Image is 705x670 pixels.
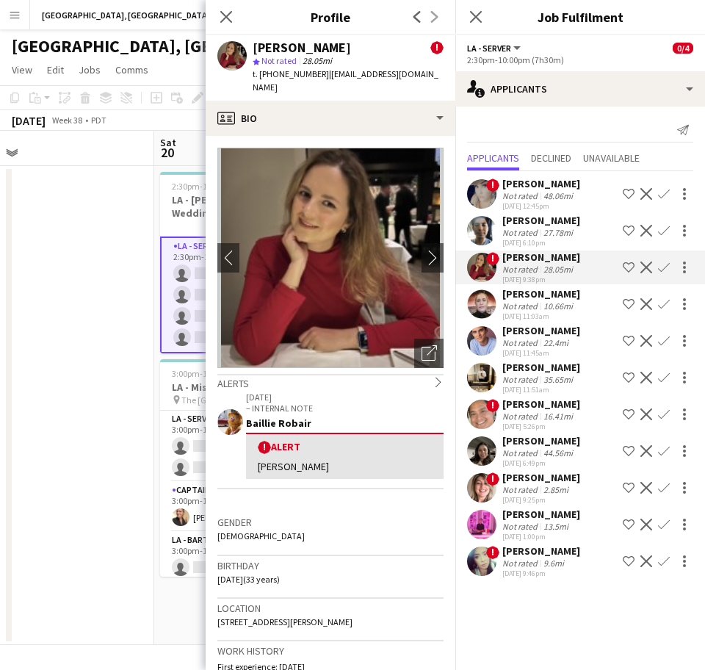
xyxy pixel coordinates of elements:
span: ! [486,472,499,486]
div: [PERSON_NAME] [502,251,580,264]
span: Edit [47,63,64,76]
span: [DEMOGRAPHIC_DATA] [217,530,305,541]
div: [DATE] 11:03am [502,311,580,321]
span: Not rated [261,55,297,66]
div: [PERSON_NAME] [502,544,580,558]
div: Not rated [502,300,540,311]
div: 9.6mi [540,558,567,569]
div: [DATE] [12,113,46,128]
div: 2:30pm-10:00pm (7h30m) [467,54,693,65]
div: [PERSON_NAME] [502,508,580,521]
a: View [6,60,38,79]
app-job-card: 2:30pm-10:00pm (7h30m)0/4LA - [PERSON_NAME] Wedding [DATE]1 RoleLA - Server11A0/42:30pm-10:00pm (... [160,172,325,353]
div: 35.65mi [540,374,576,385]
div: 48.06mi [540,190,576,201]
a: Edit [41,60,70,79]
div: Alert [258,440,432,454]
span: 28.05mi [300,55,335,66]
a: Jobs [73,60,106,79]
div: [PERSON_NAME] [502,361,580,374]
a: Comms [109,60,154,79]
span: [STREET_ADDRESS][PERSON_NAME] [217,616,352,627]
span: ! [258,441,271,454]
div: Not rated [502,337,540,348]
span: The [GEOGRAPHIC_DATA] [181,395,278,406]
span: 20 [158,144,176,161]
app-job-card: 3:00pm-1:00am (10h) (Sun)1/9LA - Missa Wedding [DATE] The [GEOGRAPHIC_DATA]4 RolesLA - Server0/23... [160,359,325,577]
h1: [GEOGRAPHIC_DATA], [GEOGRAPHIC_DATA] [12,35,348,57]
img: Crew avatar or photo [217,148,444,368]
app-card-role: LA - Bartender0/23:00pm-1:00am (10h) [160,532,325,603]
span: t. [PHONE_NUMBER] [253,68,329,79]
h3: Gender [217,516,444,529]
span: Comms [115,63,148,76]
div: [DATE] 11:51am [502,385,580,395]
span: Unavailable [583,153,640,163]
div: [PERSON_NAME] [502,214,580,227]
div: [PERSON_NAME] [502,471,580,484]
span: Declined [531,153,571,163]
span: Jobs [79,63,101,76]
span: Sat [160,136,176,149]
div: 10.66mi [540,300,576,311]
span: [DATE] (33 years) [217,574,280,585]
span: ! [486,179,499,192]
span: Week 38 [48,115,85,126]
div: [DATE] 12:45pm [502,201,580,211]
button: LA - Server [467,43,523,54]
span: Applicants [467,153,519,163]
h3: LA - [PERSON_NAME] Wedding [DATE] [160,193,325,220]
div: PDT [91,115,106,126]
span: ! [430,41,444,54]
div: [PERSON_NAME] [502,397,580,411]
div: Not rated [502,558,540,569]
div: Open photos pop-in [414,339,444,368]
div: [PERSON_NAME] [502,177,580,190]
div: Bio [206,101,455,136]
div: Applicants [455,71,705,107]
div: 2.85mi [540,484,571,495]
div: [DATE] 1:00pm [502,532,580,541]
div: [PERSON_NAME] [502,434,580,447]
div: 16.41mi [540,411,576,422]
div: [PERSON_NAME] [502,324,580,337]
div: Not rated [502,190,540,201]
div: Not rated [502,484,540,495]
app-card-role: LA - Server0/23:00pm-10:00pm (7h) [160,411,325,482]
div: 44.56mi [540,447,576,458]
h3: Birthday [217,559,444,572]
div: 22.4mi [540,337,571,348]
div: [DATE] 6:49pm [502,458,580,468]
p: [DATE] [246,392,444,403]
h3: Work history [217,644,444,658]
span: 0/4 [673,43,693,54]
div: Not rated [502,411,540,422]
div: 28.05mi [540,264,576,275]
h3: Location [217,602,444,615]
span: 3:00pm-1:00am (10h) (Sun) [172,368,275,379]
div: [PERSON_NAME] [258,460,432,473]
div: Not rated [502,227,540,238]
div: Alerts [217,374,444,390]
span: View [12,63,32,76]
h3: LA - Missa Wedding [DATE] [160,381,325,394]
div: Baillie Robair [246,417,444,430]
span: LA - Server [467,43,511,54]
div: [PERSON_NAME] [502,287,580,300]
p: – INTERNAL NOTE [246,403,444,414]
div: Not rated [502,374,540,385]
div: [DATE] 9:25pm [502,495,580,505]
span: | [EMAIL_ADDRESS][DOMAIN_NAME] [253,68,438,93]
app-card-role: Captain11A1/13:00pm-1:00am (10h)[PERSON_NAME] [160,482,325,532]
div: 27.78mi [540,227,576,238]
div: Not rated [502,521,540,532]
button: [GEOGRAPHIC_DATA], [GEOGRAPHIC_DATA] [30,1,223,29]
div: Not rated [502,264,540,275]
h3: Profile [206,7,455,26]
span: 2:30pm-10:00pm (7h30m) [172,181,269,192]
h3: Job Fulfilment [455,7,705,26]
span: ! [486,252,499,265]
div: [DATE] 5:26pm [502,422,580,431]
